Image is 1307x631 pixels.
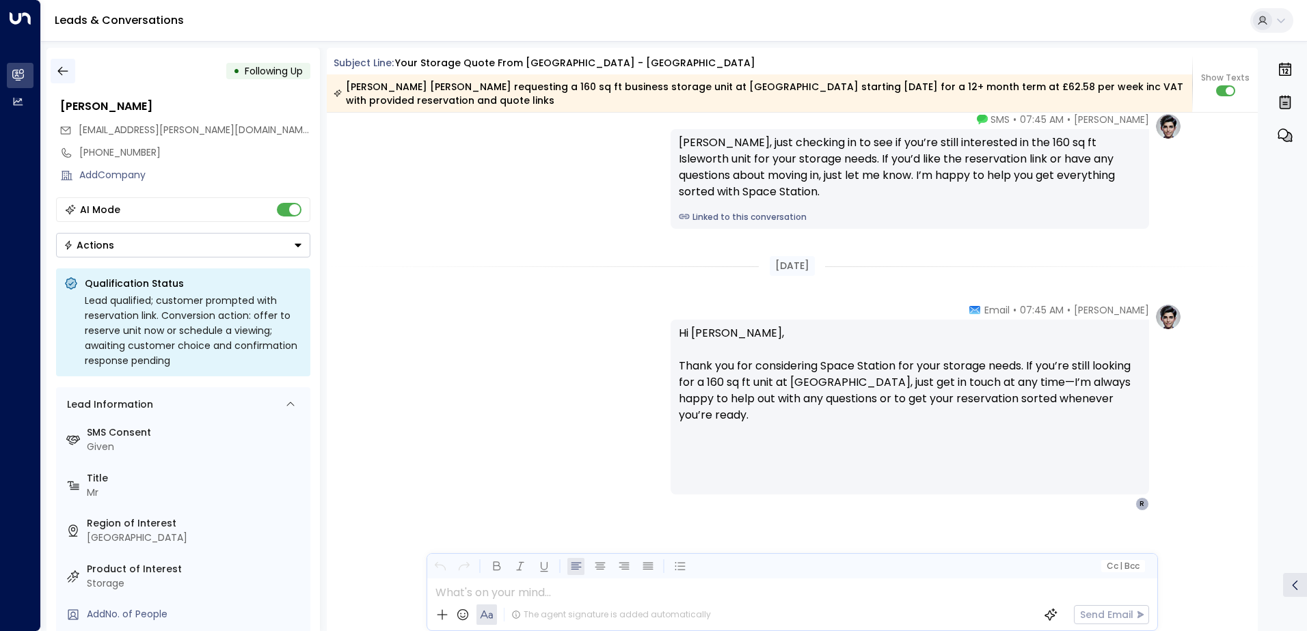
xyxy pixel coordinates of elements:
[1120,561,1122,571] span: |
[79,123,312,137] span: [EMAIL_ADDRESS][PERSON_NAME][DOMAIN_NAME]
[233,59,240,83] div: •
[87,607,305,621] div: AddNo. of People
[334,56,394,70] span: Subject Line:
[1020,113,1064,126] span: 07:45 AM
[79,168,310,182] div: AddCompany
[62,397,153,412] div: Lead Information
[679,135,1141,200] div: [PERSON_NAME], just checking in to see if you’re still interested in the 160 sq ft Isleworth unit...
[79,145,310,160] div: [PHONE_NUMBER]
[1106,561,1139,571] span: Cc Bcc
[984,303,1010,317] span: Email
[55,12,184,28] a: Leads & Conversations
[245,64,303,78] span: Following Up
[87,471,305,486] label: Title
[1201,72,1250,84] span: Show Texts
[85,293,302,368] div: Lead qualified; customer prompted with reservation link. Conversion action: offer to reserve unit...
[511,608,711,621] div: The agent signature is added automatically
[79,123,310,137] span: rza.fedder@gmail.com
[679,325,1141,440] p: Hi [PERSON_NAME], Thank you for considering Space Station for your storage needs. If you’re still...
[679,211,1141,223] a: Linked to this conversation
[395,56,755,70] div: Your storage quote from [GEOGRAPHIC_DATA] - [GEOGRAPHIC_DATA]
[1074,113,1149,126] span: [PERSON_NAME]
[991,113,1010,126] span: SMS
[56,233,310,257] button: Actions
[1020,303,1064,317] span: 07:45 AM
[1013,303,1016,317] span: •
[87,562,305,576] label: Product of Interest
[85,277,302,290] p: Qualification Status
[1155,113,1182,140] img: profile-logo.png
[87,440,305,454] div: Given
[1155,303,1182,331] img: profile-logo.png
[1101,560,1144,573] button: Cc|Bcc
[1067,113,1070,126] span: •
[87,531,305,545] div: [GEOGRAPHIC_DATA]
[87,425,305,440] label: SMS Consent
[60,98,310,115] div: [PERSON_NAME]
[87,486,305,500] div: Mr
[56,233,310,257] div: Button group with a nested menu
[1067,303,1070,317] span: •
[431,558,448,575] button: Undo
[87,516,305,531] label: Region of Interest
[1074,303,1149,317] span: [PERSON_NAME]
[80,203,120,216] div: AI Mode
[1135,497,1149,511] div: R
[64,239,114,251] div: Actions
[770,256,815,276] div: [DATE]
[1013,113,1016,126] span: •
[334,80,1185,107] div: [PERSON_NAME] [PERSON_NAME] requesting a 160 sq ft business storage unit at [GEOGRAPHIC_DATA] sta...
[455,558,472,575] button: Redo
[87,576,305,591] div: Storage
